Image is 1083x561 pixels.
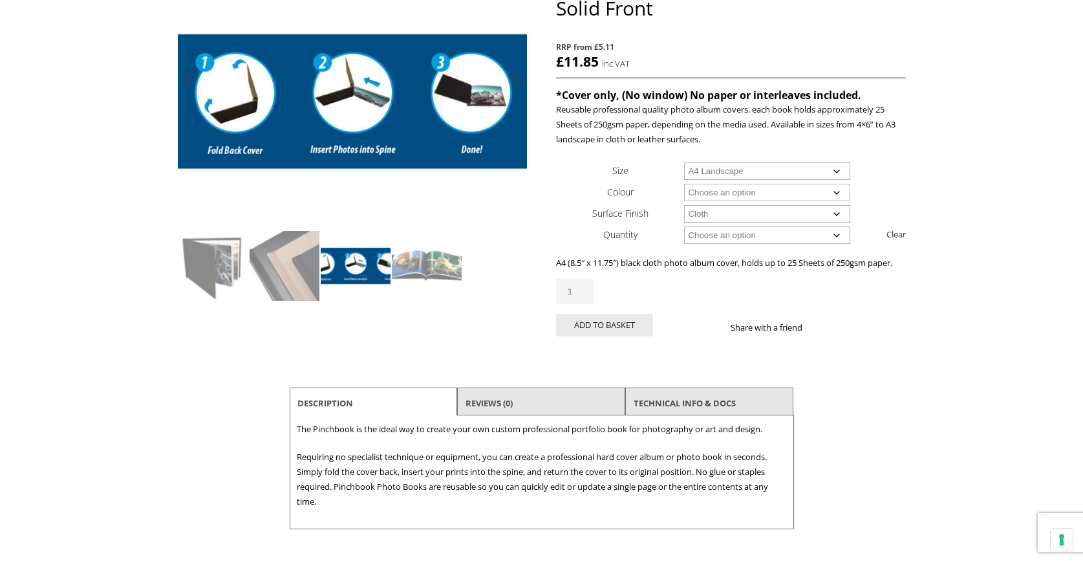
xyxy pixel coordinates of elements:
img: Pinchbook Photo Book Covers* with Solid Front [178,231,248,301]
button: Your consent preferences for tracking technologies [1051,529,1073,551]
img: Pinchbook Photo Book Covers* with Solid Front - Image 3 [321,231,391,301]
img: Pinchbook Photo Book Covers* with Solid Front - Image 5 [178,302,248,372]
label: Quantity [603,228,638,241]
a: TECHNICAL INFO & DOCS [634,391,736,415]
button: Add to basket [556,314,653,336]
label: Colour [607,186,634,198]
p: Share with a friend [731,320,818,335]
img: Pinchbook Photo Book Covers* with Solid Front - Image 2 [250,231,319,301]
a: Reviews (0) [466,391,513,415]
img: twitter sharing button [833,322,844,333]
p: Requiring no specialist technique or equipment, you can create a professional hard cover album or... [297,450,787,509]
input: Product quantity [556,279,594,304]
img: email sharing button [849,322,859,333]
a: Clear options [886,224,906,245]
p: A4 (8.5″ x 11.75″) black cloth photo album cover, holds up to 25 Sheets of 250gsm paper. [556,256,905,270]
img: facebook sharing button [818,322,828,333]
bdi: 11.85 [556,52,599,71]
label: Size [612,164,628,177]
h4: *Cover only, (No window) No paper or interleaves included. [556,88,905,102]
p: Reusable professional quality photo album covers, each book holds approximately 25 Sheets of 250g... [556,102,905,147]
span: £ [556,52,564,71]
p: The Pinchbook is the ideal way to create your own custom professional portfolio book for photogra... [297,422,787,437]
label: Surface Finish [592,207,649,219]
img: Pinchbook Photo Book Covers* with Solid Front - Image 4 [392,231,462,301]
a: Description [297,391,353,415]
img: Pinchbook Photo Book Covers* with Solid Front - Image 8 [392,302,462,372]
img: Pinchbook Photo Book Covers* with Solid Front - Image 7 [321,302,391,372]
img: Pinchbook Photo Book Covers* with Solid Front - Image 6 [250,302,319,372]
span: RRP from £5.11 [556,39,905,54]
